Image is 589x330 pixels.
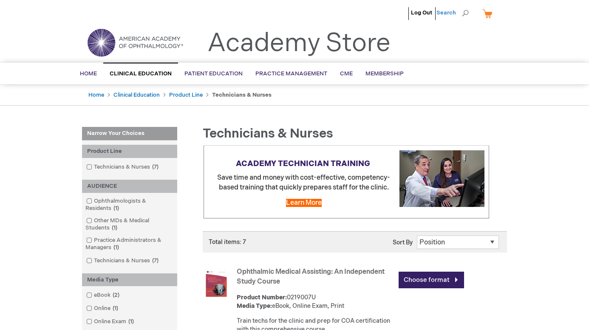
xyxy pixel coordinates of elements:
[209,238,246,246] span: Total items: 7
[111,205,121,212] span: 1
[113,92,160,98] a: Clinical Education
[82,127,177,141] strong: Narrow Your Choices
[110,70,172,77] span: Clinical Education
[255,70,327,77] span: Practice Management
[393,239,413,246] label: Sort By
[84,257,162,265] a: Technicians & Nurses7
[411,9,432,16] a: Log Out
[84,163,162,171] a: Technicians & Nurses7
[237,302,272,310] strong: Media Type:
[82,145,177,158] div: Product Line
[207,28,391,59] a: Academy Store
[84,291,123,299] a: eBook2
[286,199,322,207] a: Learn More
[184,70,243,77] span: Patient Education
[126,318,136,325] span: 1
[110,224,119,231] span: 1
[399,150,484,207] img: Explore cost-effective Academy technician training programs
[169,92,203,98] a: Product Line
[365,70,404,77] span: Membership
[212,92,272,98] strong: Technicians & Nurses
[111,244,121,251] span: 1
[237,294,287,301] strong: Product Number:
[237,268,385,286] a: Ophthalmic Medical Assisting: An Independent Study Course
[84,197,175,212] a: Ophthalmologists & Residents1
[236,159,370,168] strong: ACADEMY TECHNICIAN TRAINING
[80,70,97,77] span: Home
[88,92,104,98] a: Home
[84,318,137,326] a: Online Exam1
[110,292,122,298] span: 2
[82,180,177,193] div: AUDIENCE
[110,305,120,312] span: 1
[150,164,161,170] span: 7
[82,273,177,287] div: Media Type
[340,70,353,77] span: CME
[436,4,469,21] span: Search
[399,272,464,288] a: Choose format
[84,236,175,252] a: Practice Administrators & Managers1
[84,304,122,313] a: Online1
[237,293,394,310] div: 0219007U eBook, Online Exam, Print
[84,217,175,232] a: Other MDs & Medical Students1
[150,257,161,264] span: 7
[203,126,333,141] span: Technicians & Nurses
[203,270,230,297] img: Ophthalmic Medical Assisting: An Independent Study Course
[208,173,485,193] p: Save time and money with cost-effective, competency-based training that quickly prepares staff fo...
